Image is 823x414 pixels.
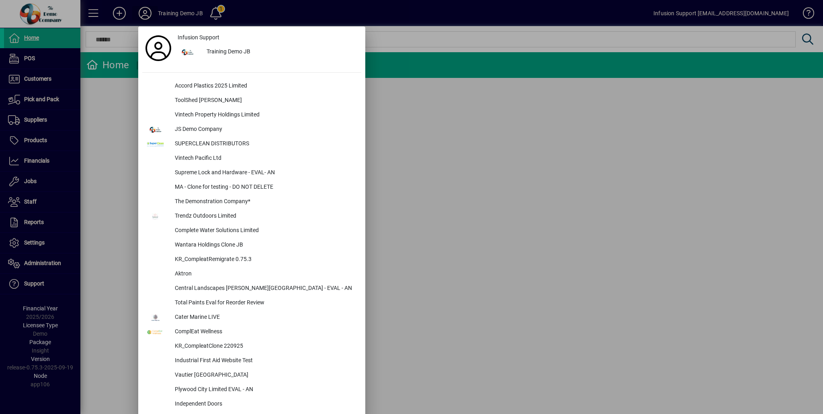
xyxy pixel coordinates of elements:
[142,383,361,397] button: Plywood City Limited EVAL - AN
[142,354,361,368] button: Industrial First Aid Website Test
[168,108,361,122] div: Vintech Property Holdings Limited
[200,45,361,59] div: Training Demo JB
[168,209,361,224] div: Trendz Outdoors Limited
[174,31,361,45] a: Infusion Support
[142,108,361,122] button: Vintech Property Holdings Limited
[168,122,361,137] div: JS Demo Company
[142,180,361,195] button: MA - Clone for testing - DO NOT DELETE
[142,267,361,281] button: Aktron
[168,238,361,253] div: Wantara Holdings Clone JB
[168,137,361,151] div: SUPERCLEAN DISTRIBUTORS
[168,166,361,180] div: Supreme Lock and Hardware - EVAL- AN
[168,253,361,267] div: KR_CompleatRemigrate 0.75.3
[168,397,361,412] div: Independent Doors
[168,296,361,310] div: Total Paints Eval for Reorder Review
[168,195,361,209] div: The Demonstration Company*
[168,151,361,166] div: Vintech Pacific Ltd
[142,94,361,108] button: ToolShed [PERSON_NAME]
[142,79,361,94] button: Accord Plastics 2025 Limited
[168,224,361,238] div: Complete Water Solutions Limited
[178,33,219,42] span: Infusion Support
[142,238,361,253] button: Wantara Holdings Clone JB
[168,79,361,94] div: Accord Plastics 2025 Limited
[168,383,361,397] div: Plywood City Limited EVAL - AN
[142,137,361,151] button: SUPERCLEAN DISTRIBUTORS
[168,339,361,354] div: KR_CompleatClone 220925
[168,180,361,195] div: MA - Clone for testing - DO NOT DELETE
[168,354,361,368] div: Industrial First Aid Website Test
[142,325,361,339] button: ComplEat Wellness
[168,267,361,281] div: Aktron
[142,122,361,137] button: JS Demo Company
[142,195,361,209] button: The Demonstration Company*
[142,166,361,180] button: Supreme Lock and Hardware - EVAL- AN
[142,281,361,296] button: Central Landscapes [PERSON_NAME][GEOGRAPHIC_DATA] - EVAL - AN
[174,45,361,59] button: Training Demo JB
[142,151,361,166] button: Vintech Pacific Ltd
[142,397,361,412] button: Independent Doors
[142,296,361,310] button: Total Paints Eval for Reorder Review
[142,224,361,238] button: Complete Water Solutions Limited
[168,281,361,296] div: Central Landscapes [PERSON_NAME][GEOGRAPHIC_DATA] - EVAL - AN
[142,253,361,267] button: KR_CompleatRemigrate 0.75.3
[142,310,361,325] button: Cater Marine LIVE
[142,339,361,354] button: KR_CompleatClone 220925
[142,41,174,55] a: Profile
[168,310,361,325] div: Cater Marine LIVE
[168,94,361,108] div: ToolShed [PERSON_NAME]
[168,368,361,383] div: Vautier [GEOGRAPHIC_DATA]
[168,325,361,339] div: ComplEat Wellness
[142,368,361,383] button: Vautier [GEOGRAPHIC_DATA]
[142,209,361,224] button: Trendz Outdoors Limited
